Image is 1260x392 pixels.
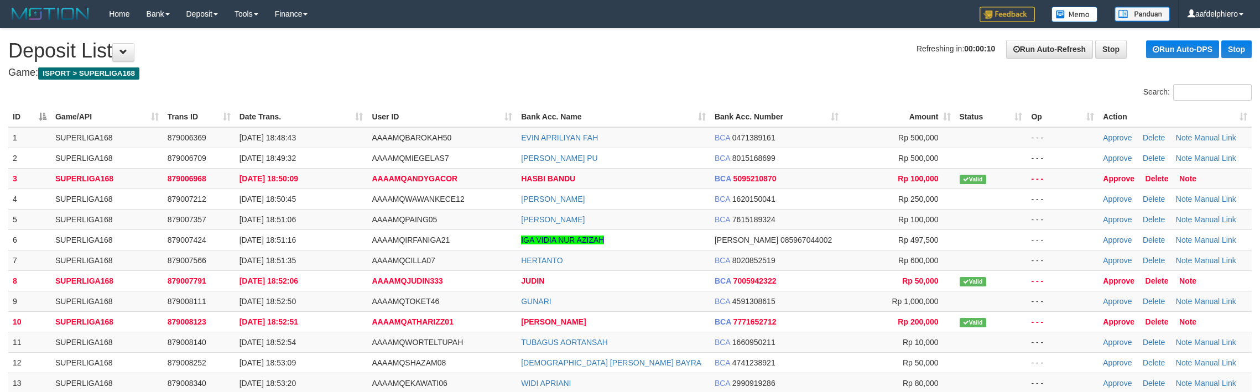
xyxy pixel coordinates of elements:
[372,297,439,306] span: AAAAMQTOKET46
[1027,291,1098,311] td: - - -
[715,379,730,388] span: BCA
[1179,276,1196,285] a: Note
[964,44,995,53] strong: 00:00:10
[1027,250,1098,270] td: - - -
[1194,297,1236,306] a: Manual Link
[521,174,575,183] a: HASBI BANDU
[917,44,995,53] span: Refreshing in:
[898,195,938,203] span: Rp 250,000
[8,67,1252,79] h4: Game:
[168,379,206,388] span: 879008340
[1221,40,1252,58] a: Stop
[51,270,163,291] td: SUPERLIGA168
[1194,379,1236,388] a: Manual Link
[51,107,163,127] th: Game/API: activate to sort column ascending
[1027,107,1098,127] th: Op: activate to sort column ascending
[733,174,777,183] span: Copy 5095210870 to clipboard
[715,276,731,285] span: BCA
[903,358,939,367] span: Rp 50,000
[732,215,775,224] span: Copy 7615189324 to clipboard
[1194,133,1236,142] a: Manual Link
[1143,215,1165,224] a: Delete
[732,154,775,163] span: Copy 8015168699 to clipboard
[1146,317,1169,326] a: Delete
[1103,317,1134,326] a: Approve
[521,276,544,285] a: JUDIN
[239,195,296,203] span: [DATE] 18:50:45
[1176,358,1193,367] a: Note
[239,338,296,347] span: [DATE] 18:52:54
[1143,154,1165,163] a: Delete
[960,175,986,184] span: Valid transaction
[1194,256,1236,265] a: Manual Link
[168,317,206,326] span: 879008123
[1143,84,1252,101] label: Search:
[8,250,51,270] td: 7
[1143,358,1165,367] a: Delete
[1194,358,1236,367] a: Manual Link
[715,358,730,367] span: BCA
[8,168,51,189] td: 3
[903,338,939,347] span: Rp 10,000
[1176,338,1193,347] a: Note
[1176,133,1193,142] a: Note
[1103,338,1132,347] a: Approve
[517,107,710,127] th: Bank Acc. Name: activate to sort column ascending
[168,154,206,163] span: 879006709
[715,195,730,203] span: BCA
[239,236,296,244] span: [DATE] 18:51:16
[372,154,449,163] span: AAAAMQMIEGELAS7
[163,107,235,127] th: Trans ID: activate to sort column ascending
[1103,154,1132,163] a: Approve
[372,133,451,142] span: AAAAMQBAROKAH50
[1027,127,1098,148] td: - - -
[168,256,206,265] span: 879007566
[1173,84,1252,101] input: Search:
[51,291,163,311] td: SUPERLIGA168
[51,189,163,209] td: SUPERLIGA168
[1027,148,1098,168] td: - - -
[898,174,938,183] span: Rp 100,000
[1103,236,1132,244] a: Approve
[1051,7,1098,22] img: Button%20Memo.svg
[715,154,730,163] span: BCA
[732,297,775,306] span: Copy 4591308615 to clipboard
[51,332,163,352] td: SUPERLIGA168
[1027,209,1098,229] td: - - -
[372,236,450,244] span: AAAAMQIRFANIGA21
[898,256,938,265] span: Rp 600,000
[733,317,777,326] span: Copy 7771652712 to clipboard
[715,256,730,265] span: BCA
[715,297,730,306] span: BCA
[1176,236,1193,244] a: Note
[521,256,563,265] a: HERTANTO
[372,256,435,265] span: AAAAMQCILLA07
[51,148,163,168] td: SUPERLIGA168
[715,317,731,326] span: BCA
[1176,154,1193,163] a: Note
[1103,215,1132,224] a: Approve
[521,154,597,163] a: [PERSON_NAME] PU
[1176,215,1193,224] a: Note
[732,338,775,347] span: Copy 1660950211 to clipboard
[1103,358,1132,367] a: Approve
[235,107,368,127] th: Date Trans.: activate to sort column ascending
[372,276,442,285] span: AAAAMQJUDIN333
[1027,332,1098,352] td: - - -
[732,379,775,388] span: Copy 2990919286 to clipboard
[898,236,938,244] span: Rp 497,500
[51,229,163,250] td: SUPERLIGA168
[8,127,51,148] td: 1
[955,107,1027,127] th: Status: activate to sort column ascending
[372,358,446,367] span: AAAAMQSHAZAM08
[168,215,206,224] span: 879007357
[1176,297,1193,306] a: Note
[1103,256,1132,265] a: Approve
[239,358,296,367] span: [DATE] 18:53:09
[1103,133,1132,142] a: Approve
[239,133,296,142] span: [DATE] 18:48:43
[1143,195,1165,203] a: Delete
[898,215,938,224] span: Rp 100,000
[239,379,296,388] span: [DATE] 18:53:20
[715,236,778,244] span: [PERSON_NAME]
